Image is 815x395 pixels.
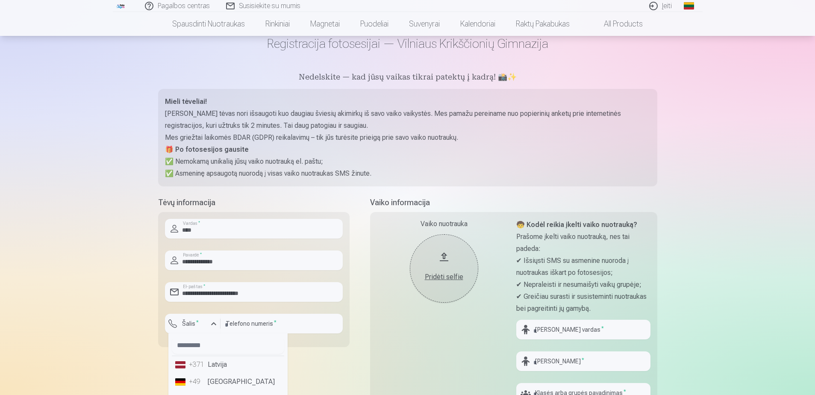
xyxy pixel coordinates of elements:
p: ✔ Išsiųsti SMS su asmenine nuoroda į nuotraukas iškart po fotosesijos; [516,255,650,279]
button: Pridėti selfie [410,234,478,303]
li: Latvija [172,356,284,373]
img: /fa2 [116,3,126,9]
a: Rinkiniai [255,12,300,36]
a: Raktų pakabukas [506,12,580,36]
div: Vaiko nuotrauka [377,219,511,229]
p: ✅ Nemokamą unikalią jūsų vaiko nuotrauką el. paštu; [165,156,650,168]
p: [PERSON_NAME] tėvas nori išsaugoti kuo daugiau šviesių akimirkų iš savo vaiko vaikystės. Mes pama... [165,108,650,132]
p: ✔ Greičiau surasti ir susisteminti nuotraukas bei pagreitinti jų gamybą. [516,291,650,315]
a: Spausdinti nuotraukas [162,12,255,36]
button: Šalis* [165,314,221,333]
div: +49 [189,377,206,387]
a: Kalendoriai [450,12,506,36]
p: ✔ Nepraleisti ir nesumaišyti vaikų grupėje; [516,279,650,291]
label: Šalis [179,319,202,328]
li: [GEOGRAPHIC_DATA] [172,373,284,390]
a: All products [580,12,653,36]
div: +371 [189,360,206,370]
h5: Tėvų informacija [158,197,350,209]
div: Pridėti selfie [418,272,470,282]
strong: 🎁 Po fotosesijos gausite [165,145,249,153]
a: Suvenyrai [399,12,450,36]
a: Puodeliai [350,12,399,36]
p: ✅ Asmeninę apsaugotą nuorodą į visas vaiko nuotraukas SMS žinute. [165,168,650,180]
p: Prašome įkelti vaiko nuotrauką, nes tai padeda: [516,231,650,255]
h1: Registracija fotosesijai — Vilniaus Krikščionių Gimnazija [158,36,657,51]
a: Magnetai [300,12,350,36]
h5: Vaiko informacija [370,197,657,209]
p: Mes griežtai laikomės BDAR (GDPR) reikalavimų – tik jūs turėsite prieigą prie savo vaiko nuotraukų. [165,132,650,144]
h5: Nedelskite — kad jūsų vaikas tikrai patektų į kadrą! 📸✨ [158,72,657,84]
strong: 🧒 Kodėl reikia įkelti vaiko nuotrauką? [516,221,637,229]
strong: Mieli tėveliai! [165,97,207,106]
